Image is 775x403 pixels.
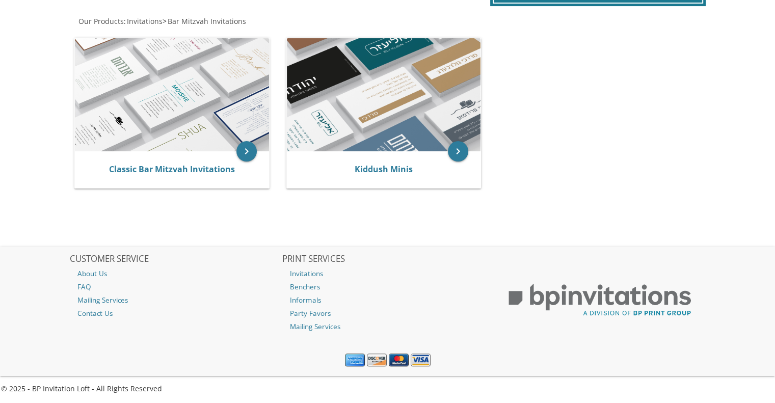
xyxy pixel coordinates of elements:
a: Bar Mitzvah Invitations [167,16,246,26]
a: Benchers [282,280,493,293]
a: Party Favors [282,307,493,320]
img: American Express [345,354,365,367]
h2: PRINT SERVICES [282,254,493,264]
a: Mailing Services [282,320,493,333]
span: > [163,16,246,26]
a: Mailing Services [70,293,281,307]
img: BP Print Group [494,275,705,326]
a: About Us [70,267,281,280]
img: Classic Bar Mitzvah Invitations [75,38,269,151]
h2: CUSTOMER SERVICE [70,254,281,264]
img: Visa [411,354,431,367]
a: keyboard_arrow_right [448,141,468,162]
a: Invitations [282,267,493,280]
div: : [70,16,388,26]
a: Classic Bar Mitzvah Invitations [109,164,235,175]
img: Discover [367,354,387,367]
a: FAQ [70,280,281,293]
img: MasterCard [389,354,409,367]
img: Kiddush Minis [287,38,481,151]
a: Informals [282,293,493,307]
span: Bar Mitzvah Invitations [168,16,246,26]
a: Our Products [77,16,124,26]
a: Invitations [126,16,163,26]
a: keyboard_arrow_right [236,141,257,162]
span: Invitations [127,16,163,26]
a: Contact Us [70,307,281,320]
a: Kiddush Minis [355,164,413,175]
